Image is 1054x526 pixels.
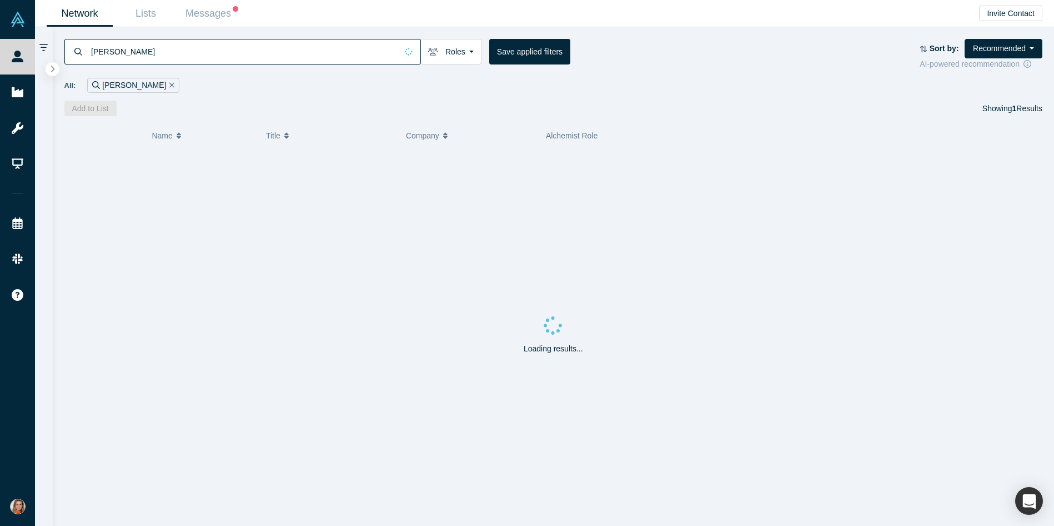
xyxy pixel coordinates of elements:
strong: Sort by: [930,44,959,53]
button: Remove Filter [166,79,174,92]
img: Gulin Yilmaz's Account [10,499,26,514]
button: Title [266,124,394,147]
button: Save applied filters [489,39,570,64]
img: Alchemist Vault Logo [10,12,26,27]
button: Add to List [64,101,117,116]
a: Network [47,1,113,27]
span: Name [152,124,172,147]
button: Invite Contact [979,6,1042,21]
p: Loading results... [524,343,583,355]
span: Results [1012,104,1042,113]
a: Messages [179,1,245,27]
div: Showing [982,101,1042,116]
button: Recommended [965,39,1042,58]
a: Lists [113,1,179,27]
button: Roles [420,39,481,64]
span: Company [406,124,439,147]
input: Search by name, title, company, summary, expertise, investment criteria or topics of focus [90,38,397,64]
span: Alchemist Role [546,131,598,140]
strong: 1 [1012,104,1017,113]
button: Company [406,124,534,147]
span: Title [266,124,280,147]
div: [PERSON_NAME] [87,78,179,93]
span: All: [64,80,76,91]
button: Name [152,124,254,147]
div: AI-powered recommendation [920,58,1042,70]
